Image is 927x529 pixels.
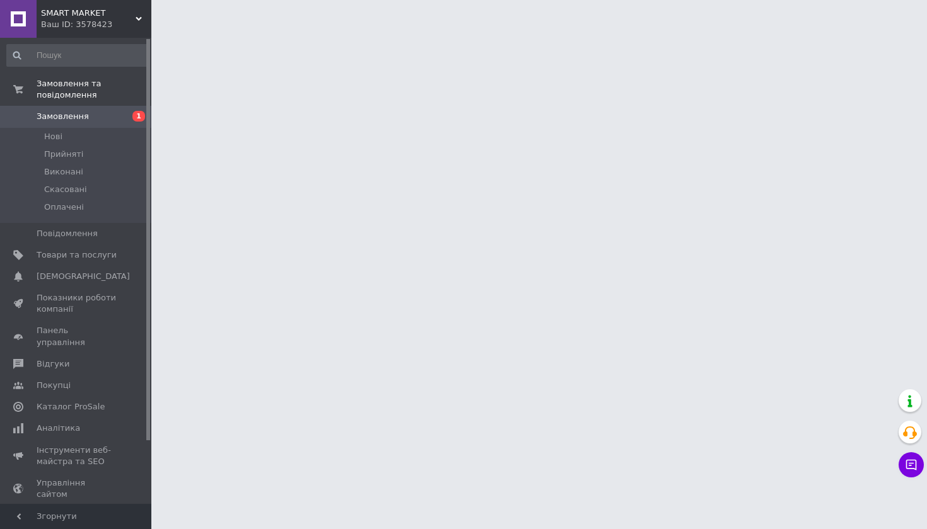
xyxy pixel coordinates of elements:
[44,166,83,178] span: Виконані
[44,149,83,160] span: Прийняті
[44,131,62,142] span: Нові
[37,401,105,412] span: Каталог ProSale
[37,325,117,348] span: Панель управління
[899,452,924,477] button: Чат з покупцем
[41,19,151,30] div: Ваш ID: 3578423
[37,423,80,434] span: Аналітика
[37,228,98,239] span: Повідомлення
[37,249,117,261] span: Товари та послуги
[37,111,89,122] span: Замовлення
[41,8,136,19] span: SMART MARKET
[44,184,87,195] span: Скасовані
[132,111,145,122] span: 1
[44,202,84,213] span: Оплачені
[37,78,151,101] span: Замовлення та повідомлення
[37,292,117,315] span: Показники роботи компанії
[37,358,69,370] span: Відгуки
[37,271,130,282] span: [DEMOGRAPHIC_DATA]
[6,44,149,67] input: Пошук
[37,445,117,467] span: Інструменти веб-майстра та SEO
[37,477,117,500] span: Управління сайтом
[37,380,71,391] span: Покупці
